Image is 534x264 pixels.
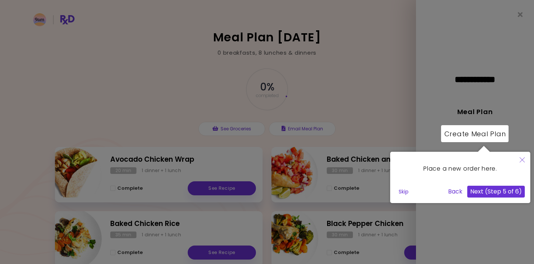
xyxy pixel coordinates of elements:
button: Back [445,186,465,198]
button: Close [514,152,530,169]
button: Next (Step 5 of 6) [467,186,525,198]
div: Place a new order here. [390,152,530,203]
button: Skip [396,186,412,197]
div: Place a new order here. [396,157,525,180]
